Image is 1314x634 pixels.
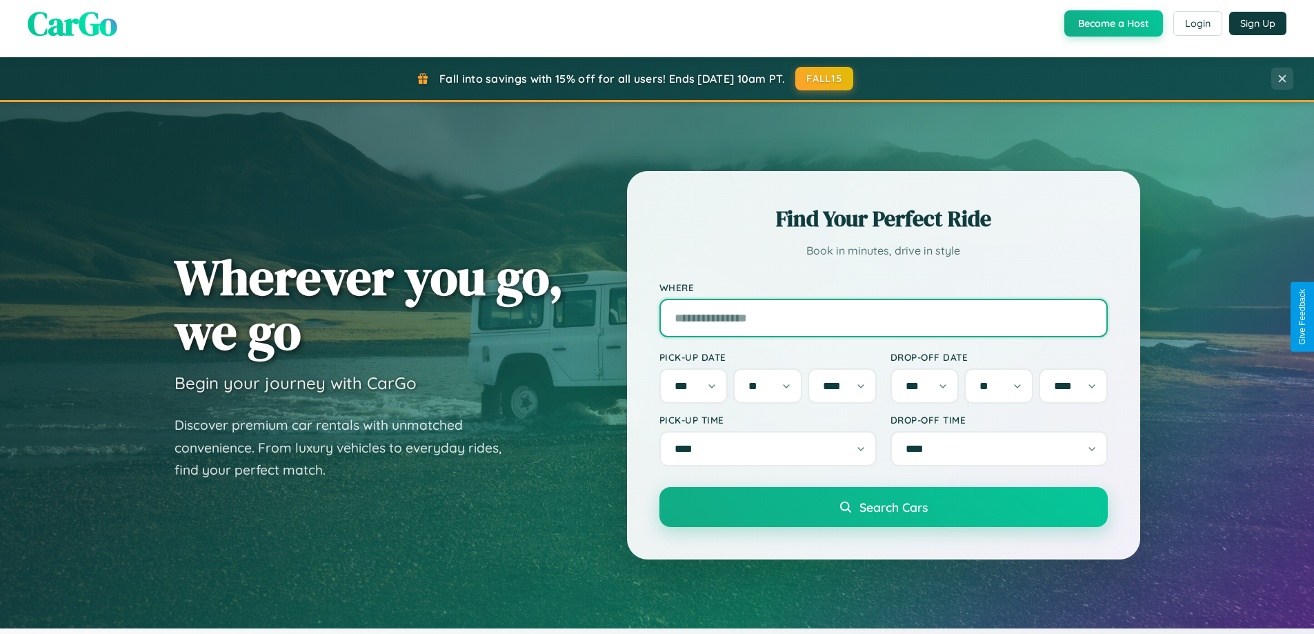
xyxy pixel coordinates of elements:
label: Pick-up Date [659,351,877,363]
h2: Find Your Perfect Ride [659,204,1108,234]
label: Where [659,281,1108,293]
label: Drop-off Date [890,351,1108,363]
label: Drop-off Time [890,414,1108,426]
span: Search Cars [859,499,928,515]
div: Give Feedback [1297,289,1307,345]
p: Book in minutes, drive in style [659,241,1108,261]
button: Sign Up [1229,12,1286,35]
p: Discover premium car rentals with unmatched convenience. From luxury vehicles to everyday rides, ... [175,414,519,482]
label: Pick-up Time [659,414,877,426]
h3: Begin your journey with CarGo [175,373,417,393]
button: Login [1173,11,1222,36]
span: Fall into savings with 15% off for all users! Ends [DATE] 10am PT. [439,72,785,86]
h1: Wherever you go, we go [175,250,564,359]
span: CarGo [28,1,117,46]
button: FALL15 [795,67,853,90]
button: Search Cars [659,487,1108,527]
button: Become a Host [1064,10,1163,37]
